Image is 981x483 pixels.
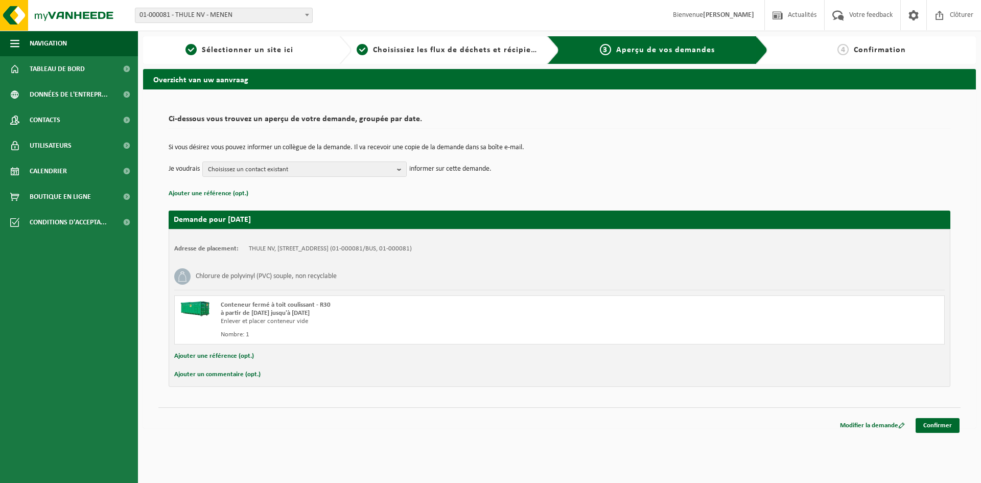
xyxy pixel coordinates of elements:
span: 01-000081 - THULE NV - MENEN [135,8,312,22]
a: Modifier la demande [832,418,913,433]
span: Contacts [30,107,60,133]
span: 4 [837,44,849,55]
p: informer sur cette demande. [409,162,492,177]
span: Données de l'entrepr... [30,82,108,107]
img: HK-XR-30-GN-00.png [180,301,211,316]
a: 1Sélectionner un site ici [148,44,331,56]
span: Calendrier [30,158,67,184]
span: Conditions d'accepta... [30,210,107,235]
span: Boutique en ligne [30,184,91,210]
span: 1 [185,44,197,55]
button: Ajouter une référence (opt.) [169,187,248,200]
h2: Ci-dessous vous trouvez un aperçu de votre demande, groupée par date. [169,115,950,129]
div: Nombre: 1 [221,331,600,339]
span: Utilisateurs [30,133,72,158]
p: Si vous désirez vous pouvez informer un collègue de la demande. Il va recevoir une copie de la de... [169,144,950,151]
h2: Overzicht van uw aanvraag [143,69,976,89]
span: Conteneur fermé à toit coulissant - R30 [221,302,331,308]
span: 3 [600,44,611,55]
button: Choisissez un contact existant [202,162,407,177]
span: Tableau de bord [30,56,85,82]
span: 01-000081 - THULE NV - MENEN [135,8,313,23]
strong: Adresse de placement: [174,245,239,252]
a: Confirmer [916,418,960,433]
span: Sélectionner un site ici [202,46,293,54]
button: Ajouter un commentaire (opt.) [174,368,261,381]
strong: [PERSON_NAME] [703,11,754,19]
span: Choisissiez les flux de déchets et récipients [373,46,543,54]
td: THULE NV, [STREET_ADDRESS] (01-000081/BUS, 01-000081) [249,245,412,253]
h3: Chlorure de polyvinyl (PVC) souple, non recyclable [196,268,337,285]
p: Je voudrais [169,162,200,177]
span: Choisissez un contact existant [208,162,393,177]
strong: Demande pour [DATE] [174,216,251,224]
button: Ajouter une référence (opt.) [174,350,254,363]
a: 2Choisissiez les flux de déchets et récipients [357,44,540,56]
span: Confirmation [854,46,906,54]
span: 2 [357,44,368,55]
strong: à partir de [DATE] jusqu'à [DATE] [221,310,310,316]
span: Navigation [30,31,67,56]
div: Enlever et placer conteneur vide [221,317,600,326]
span: Aperçu de vos demandes [616,46,715,54]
